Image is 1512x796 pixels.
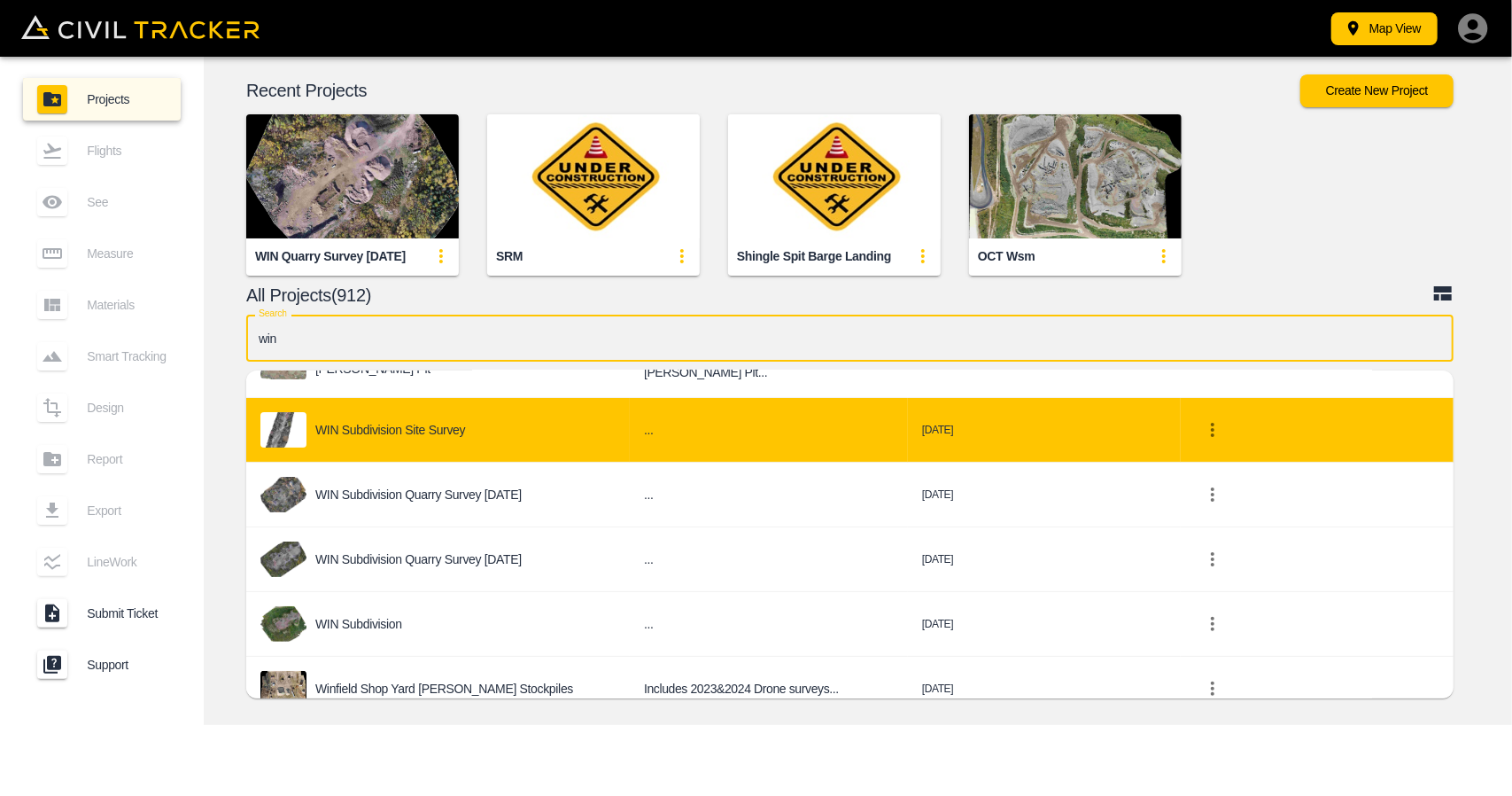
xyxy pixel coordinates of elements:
div: WIN Quarry Survey [DATE] [255,248,406,265]
p: Recent Projects [246,83,1300,98]
p: WIN Subdivision [315,617,402,631]
p: WIN Subdivision Quarry Survey [DATE] [315,488,522,502]
h6: ... [644,419,894,441]
img: project-image [260,671,306,706]
img: SRM [487,114,700,238]
td: [DATE] [908,592,1181,657]
h6: ... [644,484,894,506]
img: WIN Quarry Survey Oct 6 2025 [246,114,459,238]
img: project-image [260,542,306,577]
td: [DATE] [908,463,1181,527]
span: Submit Ticket [87,606,167,620]
span: Support [87,658,167,672]
p: WIN Subdivision Quarry Survey [DATE] [315,552,522,566]
h6: Includes 2023&2024 Drone surveys [644,678,894,700]
img: project-image [260,477,306,512]
button: update-card-details [664,238,700,274]
h6: ... [644,613,894,636]
span: Projects [87,92,167,106]
div: Shingle Spit Barge Landing [737,248,891,265]
button: Create New Project [1300,74,1454,107]
h6: ... [644,549,894,571]
img: project-image [260,606,306,642]
p: Winfield Shop Yard [PERSON_NAME] Stockpiles [315,682,573,696]
td: [DATE] [908,398,1181,463]
p: All Projects(912) [246,288,1432,302]
p: WIN Subdivision Site Survey [315,423,465,437]
div: OCT wsm [978,248,1035,265]
a: Projects [23,78,181,121]
img: project-image [260,412,306,448]
img: Shingle Spit Barge Landing [728,114,941,238]
a: Support [23,644,181,686]
button: update-card-details [905,238,941,274]
button: update-card-details [1146,238,1182,274]
img: OCT wsm [969,114,1182,238]
td: [DATE] [908,527,1181,592]
div: SRM [496,248,523,265]
button: Map View [1331,12,1438,45]
button: update-card-details [423,238,459,274]
td: [DATE] [908,657,1181,722]
img: Civil Tracker [21,15,260,40]
a: Submit Ticket [23,592,181,635]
